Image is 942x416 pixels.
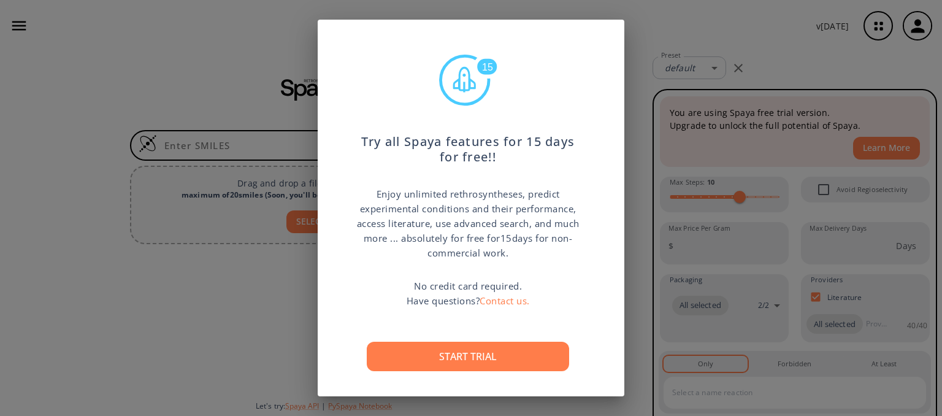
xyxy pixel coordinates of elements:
[367,342,569,371] button: Start trial
[407,279,530,308] p: No credit card required. Have questions?
[482,62,493,72] text: 15
[354,122,581,165] p: Try all Spaya features for 15 days for free!!
[480,295,530,307] a: Contact us.
[354,187,581,260] p: Enjoy unlimited rethrosyntheses, predict experimental conditions and their performance, access li...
